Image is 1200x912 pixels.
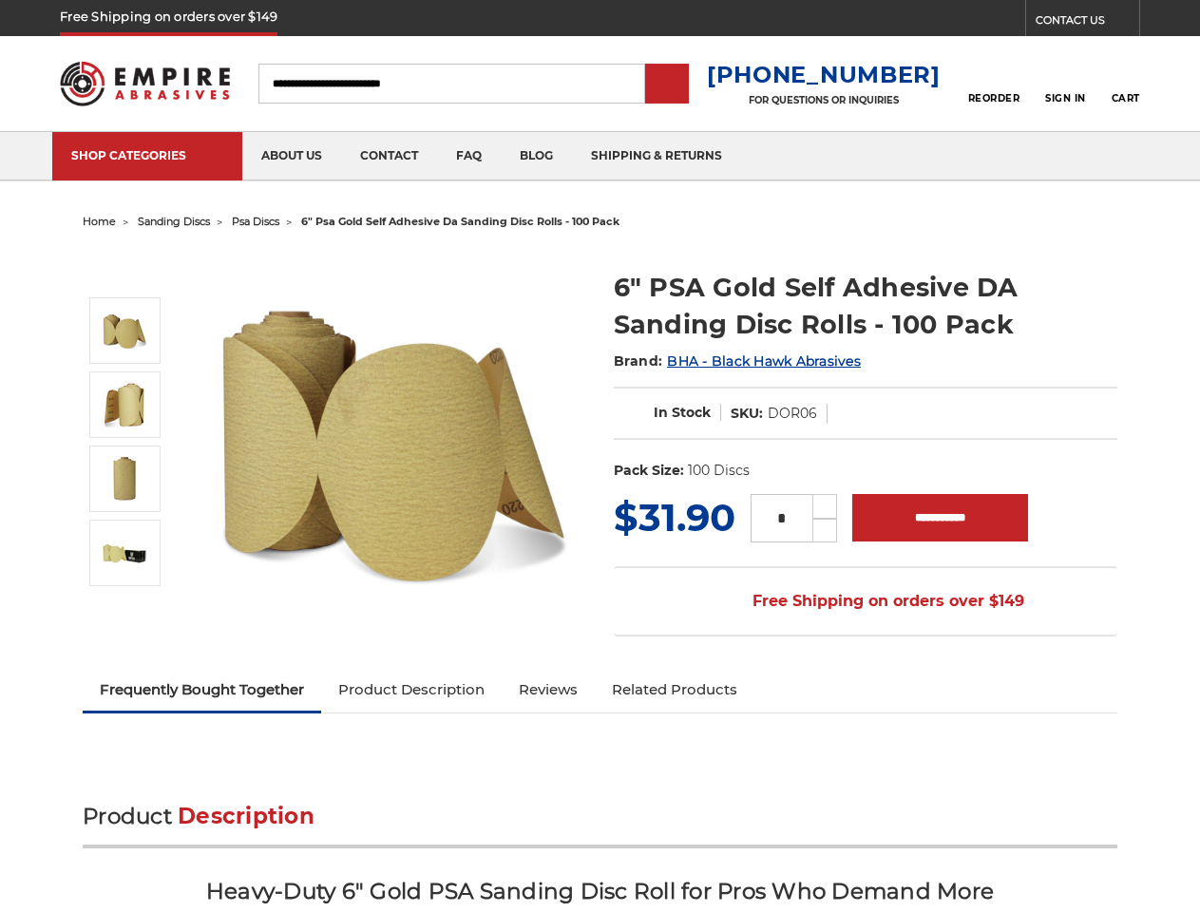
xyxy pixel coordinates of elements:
span: $31.90 [614,494,735,541]
a: CONTACT US [1036,9,1139,36]
span: Sign In [1045,92,1086,104]
a: BHA - Black Hawk Abrasives [667,352,861,370]
a: Reviews [502,669,595,711]
span: Cart [1112,92,1140,104]
a: about us [242,132,341,180]
button: Previous [104,256,149,297]
img: 6" Roll of Gold PSA Discs [101,381,148,428]
img: 6" DA Sanding Discs on a Roll [201,249,581,629]
span: Product [83,803,172,829]
img: 6" Sticky Backed Sanding Discs [101,455,148,503]
a: home [83,215,116,228]
a: Reorder [968,63,1020,104]
a: Product Description [321,669,502,711]
a: Related Products [595,669,754,711]
input: Submit [648,66,686,104]
dd: DOR06 [768,404,817,424]
h1: 6" PSA Gold Self Adhesive DA Sanding Disc Rolls - 100 Pack [614,269,1117,343]
a: blog [501,132,572,180]
span: In Stock [654,404,711,421]
span: 6" psa gold self adhesive da sanding disc rolls - 100 pack [301,215,619,228]
dd: 100 Discs [688,461,750,481]
a: [PHONE_NUMBER] [707,61,941,88]
a: Frequently Bought Together [83,669,321,711]
dt: Pack Size: [614,461,684,481]
img: Empire Abrasives [60,50,230,117]
button: Next [104,590,149,631]
a: faq [437,132,501,180]
p: FOR QUESTIONS OR INQUIRIES [707,94,941,106]
span: Reorder [968,92,1020,104]
div: SHOP CATEGORIES [71,148,223,162]
a: Cart [1112,63,1140,104]
img: 6" DA Sanding Discs on a Roll [101,307,148,354]
img: Black Hawk Abrasives 6" Gold Sticky Back PSA Discs [101,529,148,577]
a: psa discs [232,215,279,228]
dt: SKU: [731,404,763,424]
span: Free Shipping on orders over $149 [707,582,1024,620]
a: contact [341,132,437,180]
span: Brand: [614,352,663,370]
a: shipping & returns [572,132,741,180]
span: Description [178,803,314,829]
a: sanding discs [138,215,210,228]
